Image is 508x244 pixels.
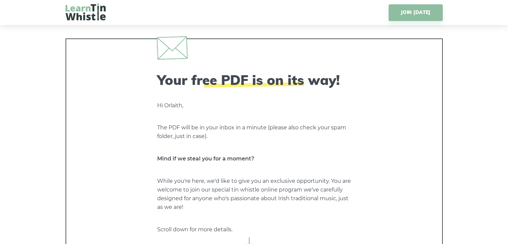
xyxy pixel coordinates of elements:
[157,155,254,162] strong: Mind if we steal you for a moment?
[157,101,351,110] p: Hi Orlaith,
[157,72,351,88] h2: Your free PDF is on its way!
[157,177,351,212] p: While you're here, we'd like to give you an exclusive opportunity. You are welcome to join our sp...
[157,225,351,234] p: Scroll down for more details.
[157,36,187,59] img: envelope.svg
[66,3,106,20] img: LearnTinWhistle.com
[389,4,442,21] a: JOIN [DATE]
[157,123,351,141] p: The PDF will be in your inbox in a minute (please also check your spam folder, just in case).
